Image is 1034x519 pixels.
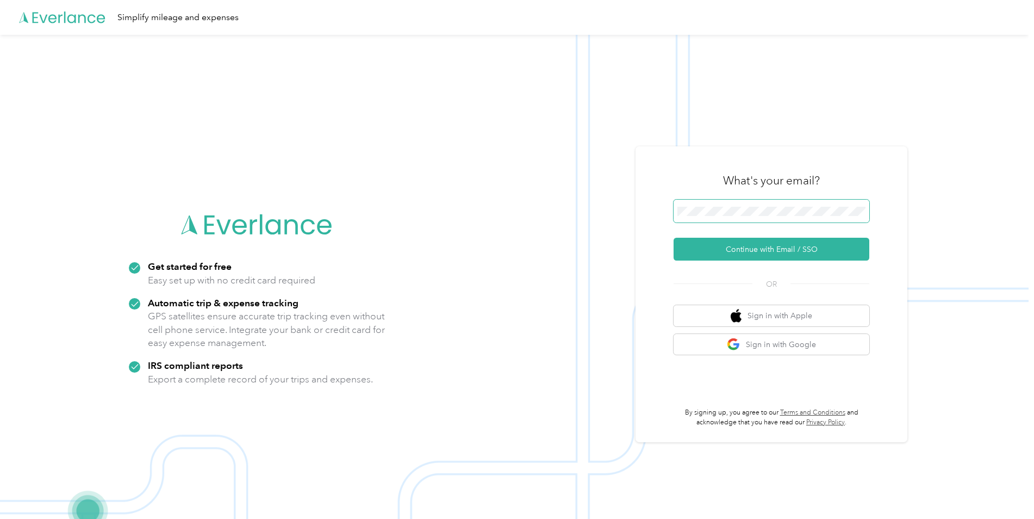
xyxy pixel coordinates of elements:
span: OR [752,279,790,290]
a: Terms and Conditions [780,409,845,417]
div: Simplify mileage and expenses [117,11,239,24]
button: google logoSign in with Google [674,334,869,355]
p: Easy set up with no credit card required [148,274,315,287]
a: Privacy Policy [806,418,845,427]
p: Export a complete record of your trips and expenses. [148,373,373,386]
button: Continue with Email / SSO [674,238,869,261]
img: google logo [727,338,740,351]
p: By signing up, you agree to our and acknowledge that you have read our . [674,408,869,427]
img: apple logo [731,309,742,323]
strong: IRS compliant reports [148,360,243,371]
p: GPS satellites ensure accurate trip tracking even without cell phone service. Integrate your bank... [148,310,385,350]
h3: What's your email? [723,173,820,188]
strong: Get started for free [148,261,232,272]
strong: Automatic trip & expense tracking [148,297,298,308]
button: apple logoSign in with Apple [674,305,869,326]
